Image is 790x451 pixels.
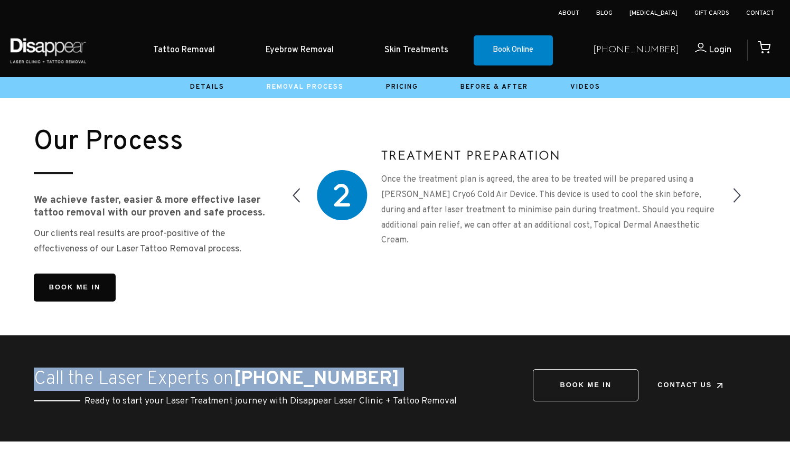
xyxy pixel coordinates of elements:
[381,172,722,248] p: Once the treatment plan is agreed, the area to be treated will be prepared using a [PERSON_NAME] ...
[34,227,269,257] p: Our clients real results are proof-positive of the effectiveness of our Laser Tattoo Removal proc...
[128,34,240,67] a: Tattoo Removal
[381,151,722,164] h5: Treatment Preparation
[474,35,553,66] a: Book Online
[533,369,638,401] a: BOOK ME IN
[386,83,418,91] a: Pricing
[746,9,774,17] a: Contact
[694,9,729,17] a: Gift Cards
[558,9,579,17] a: About
[34,274,116,302] a: Book me in
[570,83,600,91] a: Videos
[34,395,513,408] h4: Ready to start your Laser Treatment journey with Disappear Laser Clinic + Tattoo Removal
[233,368,399,391] a: [PHONE_NUMBER]
[359,34,474,67] a: Skin Treatments
[240,34,359,67] a: Eyebrow Removal
[679,43,731,58] a: Login
[593,43,679,58] a: [PHONE_NUMBER]
[709,44,731,56] span: Login
[267,83,344,91] a: Removal Process
[8,32,88,69] img: Disappear - Laser Clinic and Tattoo Removal Services in Sydney, Australia
[34,125,183,159] small: Our Process
[34,369,513,389] h3: Call the Laser Experts on
[629,9,678,17] a: [MEDICAL_DATA]
[34,194,265,220] strong: We achieve faster, easier & more effective laser tattoo removal with our proven and safe process.
[190,83,224,91] a: Details
[638,370,744,401] a: Contact Us
[596,9,613,17] a: Blog
[460,83,528,91] a: Before & After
